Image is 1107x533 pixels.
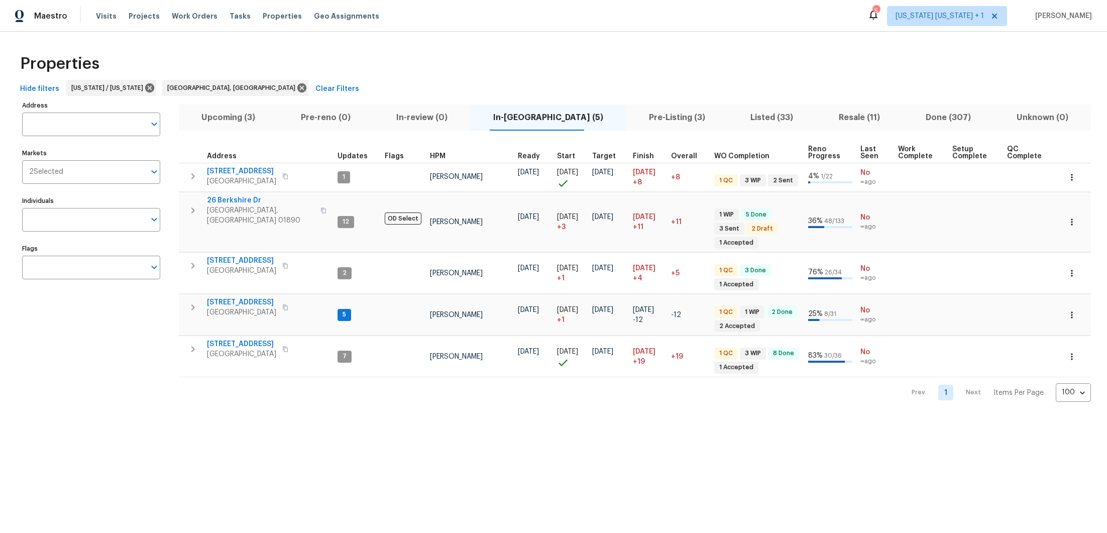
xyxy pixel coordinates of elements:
[553,253,588,294] td: Project started 1 days late
[147,165,161,179] button: Open
[633,357,645,367] span: +19
[633,273,642,283] span: +4
[671,153,706,160] div: Days past target finish date
[592,265,613,272] span: [DATE]
[633,222,643,232] span: +11
[633,315,643,325] span: -12
[29,168,63,176] span: 2 Selected
[860,223,890,231] span: ∞ ago
[715,308,737,316] span: 1 QC
[385,153,404,160] span: Flags
[860,178,890,186] span: ∞ ago
[207,297,276,307] span: [STREET_ADDRESS]
[715,280,757,289] span: 1 Accepted
[1000,111,1085,125] span: Unknown (0)
[22,150,160,156] label: Markets
[769,349,798,358] span: 8 Done
[747,225,777,233] span: 2 Draft
[185,111,272,125] span: Upcoming (3)
[557,315,565,325] span: + 1
[1007,146,1044,160] span: QC Complete
[553,192,588,252] td: Project started 3 days late
[557,273,565,283] span: + 1
[129,11,160,21] span: Projects
[808,146,843,160] span: Reno Progress
[715,363,757,372] span: 1 Accepted
[339,352,351,361] span: 7
[808,218,823,225] span: 36 %
[860,274,890,282] span: ∞ ago
[557,222,566,232] span: + 3
[860,305,890,315] span: No
[557,348,578,355] span: [DATE]
[96,11,117,21] span: Visits
[715,266,737,275] span: 1 QC
[808,269,823,276] span: 76 %
[592,153,625,160] div: Target renovation project end date
[715,225,743,233] span: 3 Sent
[20,59,99,69] span: Properties
[476,111,620,125] span: In-[GEOGRAPHIC_DATA] (5)
[633,169,655,176] span: [DATE]
[734,111,810,125] span: Listed (33)
[629,253,667,294] td: Scheduled to finish 4 day(s) late
[207,256,276,266] span: [STREET_ADDRESS]
[632,111,722,125] span: Pre-Listing (3)
[741,176,765,185] span: 3 WIP
[16,80,63,98] button: Hide filters
[667,294,710,336] td: 12 day(s) earlier than target finish date
[909,111,987,125] span: Done (307)
[952,146,990,160] span: Setup Complete
[860,264,890,274] span: No
[518,214,539,221] span: [DATE]
[430,353,483,360] span: [PERSON_NAME]
[230,13,251,20] span: Tasks
[671,174,680,181] span: +8
[430,311,483,318] span: [PERSON_NAME]
[671,353,683,360] span: +19
[263,11,302,21] span: Properties
[385,212,421,225] span: OD Select
[147,260,161,274] button: Open
[207,266,276,276] span: [GEOGRAPHIC_DATA]
[938,385,953,400] a: Goto page 1
[338,153,368,160] span: Updates
[767,308,797,316] span: 2 Done
[860,347,890,357] span: No
[339,173,349,181] span: 1
[741,266,770,275] span: 3 Done
[162,80,308,96] div: [GEOGRAPHIC_DATA], [GEOGRAPHIC_DATA]
[629,294,667,336] td: Scheduled to finish 12 day(s) early
[671,311,681,318] span: -12
[993,388,1044,398] p: Items Per Page
[22,198,160,204] label: Individuals
[898,146,935,160] span: Work Complete
[715,322,759,331] span: 2 Accepted
[860,212,890,223] span: No
[667,163,710,191] td: 8 day(s) past target finish date
[592,169,613,176] span: [DATE]
[633,214,655,221] span: [DATE]
[667,192,710,252] td: 11 day(s) past target finish date
[553,163,588,191] td: Project started on time
[896,11,984,21] span: [US_STATE] [US_STATE] + 1
[339,310,350,319] span: 5
[557,153,575,160] span: Start
[518,265,539,272] span: [DATE]
[592,153,616,160] span: Target
[742,210,770,219] span: 5 Done
[769,176,797,185] span: 2 Sent
[207,205,314,226] span: [GEOGRAPHIC_DATA], [GEOGRAPHIC_DATA] 01890
[714,153,769,160] span: WO Completion
[629,163,667,191] td: Scheduled to finish 8 day(s) late
[430,173,483,180] span: [PERSON_NAME]
[808,352,823,359] span: 83 %
[553,294,588,336] td: Project started 1 days late
[860,357,890,366] span: ∞ ago
[592,348,613,355] span: [DATE]
[207,176,276,186] span: [GEOGRAPHIC_DATA]
[34,11,67,21] span: Maestro
[860,315,890,324] span: ∞ ago
[339,269,351,277] span: 2
[315,83,359,95] span: Clear Filters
